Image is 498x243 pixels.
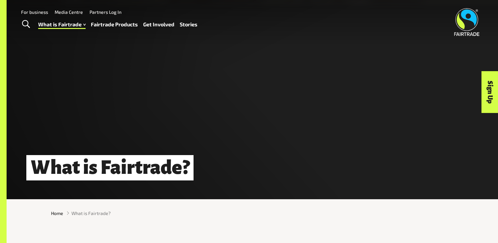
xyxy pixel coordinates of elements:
a: Get Involved [143,20,174,29]
h1: What is Fairtrade? [26,155,194,180]
a: Partners Log In [90,9,121,15]
a: What is Fairtrade [38,20,86,29]
a: Media Centre [55,9,83,15]
a: Toggle Search [18,16,34,33]
span: What is Fairtrade? [71,210,111,217]
a: For business [21,9,48,15]
img: Fairtrade Australia New Zealand logo [454,8,480,36]
a: Home [51,210,63,217]
a: Fairtrade Products [91,20,138,29]
a: Stories [180,20,197,29]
